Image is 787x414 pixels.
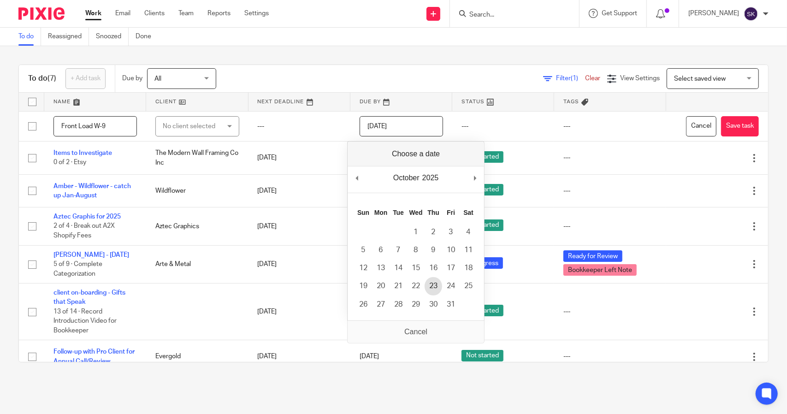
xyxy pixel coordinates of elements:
button: 12 [355,259,372,277]
button: 13 [372,259,390,277]
div: 2025 [421,171,440,185]
h1: To do [28,74,56,83]
button: 1 [407,223,425,241]
abbr: Thursday [427,209,439,216]
button: 20 [372,277,390,295]
button: 19 [355,277,372,295]
a: To do [18,28,41,46]
td: The Modern Wall Framing Co Inc [146,142,248,174]
a: Snoozed [96,28,129,46]
span: Get Support [602,10,637,17]
td: [DATE] [249,284,350,340]
a: Clear [585,75,600,82]
abbr: Sunday [357,209,369,216]
button: 22 [407,277,425,295]
span: Filter [556,75,585,82]
span: All [154,76,161,82]
button: 6 [372,241,390,259]
img: Pixie [18,7,65,20]
button: 14 [390,259,407,277]
a: Follow-up with Pro Client for Annual Call/Review [53,349,135,364]
a: Team [178,9,194,18]
a: Reassigned [48,28,89,46]
button: Save task [721,116,759,137]
button: 26 [355,296,372,313]
button: 23 [425,277,442,295]
input: Task name [53,116,137,137]
a: Work [85,9,101,18]
input: Search [468,11,551,19]
td: Wildflower [146,174,248,207]
a: Amber - Wildflower - catch up Jan-August [53,183,131,199]
button: 11 [460,241,477,259]
td: Aztec Graphics [146,207,248,245]
td: [DATE] [249,142,350,174]
span: 0 of 2 · Etsy [53,160,86,166]
abbr: Wednesday [409,209,423,216]
div: --- [563,307,657,316]
p: Due by [122,74,142,83]
a: Clients [144,9,165,18]
td: [DATE] [249,207,350,245]
span: View Settings [620,75,660,82]
div: No client selected [163,117,223,136]
button: 2 [425,223,442,241]
td: --- [452,111,554,142]
button: 16 [425,259,442,277]
button: 5 [355,241,372,259]
img: svg%3E [744,6,758,21]
abbr: Saturday [463,209,473,216]
input: Use the arrow keys to pick a date [360,116,443,137]
button: 17 [442,259,460,277]
td: --- [249,111,350,142]
td: --- [554,111,666,142]
button: 4 [460,223,477,241]
div: --- [563,352,657,361]
button: 25 [460,277,477,295]
abbr: Monday [374,209,387,216]
div: --- [563,222,657,231]
span: (7) [47,75,56,82]
a: client on-boarding - Gifts that Speak [53,290,125,305]
a: Items to Investigate [53,150,112,156]
a: [PERSON_NAME] - [DATE] [53,252,129,258]
span: Select saved view [674,76,726,82]
a: Done [136,28,158,46]
td: [DATE] [249,174,350,207]
div: --- [563,153,657,162]
span: Not started [462,350,503,361]
button: 29 [407,296,425,313]
td: Evergold [146,340,248,373]
button: 15 [407,259,425,277]
button: 9 [425,241,442,259]
abbr: Friday [447,209,455,216]
td: [DATE] [249,340,350,373]
button: 7 [390,241,407,259]
span: (1) [571,75,578,82]
button: 28 [390,296,407,313]
button: 18 [460,259,477,277]
button: 30 [425,296,442,313]
a: Email [115,9,130,18]
a: Reports [207,9,231,18]
button: 24 [442,277,460,295]
button: 8 [407,241,425,259]
span: [DATE] [360,354,379,360]
button: Next Month [470,171,479,185]
span: 13 of 14 · Record Introduction Video for Bookkeeper [53,308,117,334]
a: Aztec Graphis for 2025 [53,213,121,220]
span: Bookkeeper Left Note [563,264,637,276]
button: Cancel [686,116,716,137]
button: 27 [372,296,390,313]
div: --- [563,186,657,195]
td: [DATE] [249,245,350,283]
span: Tags [563,99,579,104]
a: Settings [244,9,269,18]
span: 5 of 9 · Complete Categorization [53,261,102,277]
div: October [392,171,421,185]
span: 2 of 4 · Break out A2X Shopify Fees [53,223,115,239]
button: Previous Month [352,171,361,185]
span: Ready for Review [563,250,622,262]
p: [PERSON_NAME] [688,9,739,18]
td: Arte & Metal [146,245,248,283]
